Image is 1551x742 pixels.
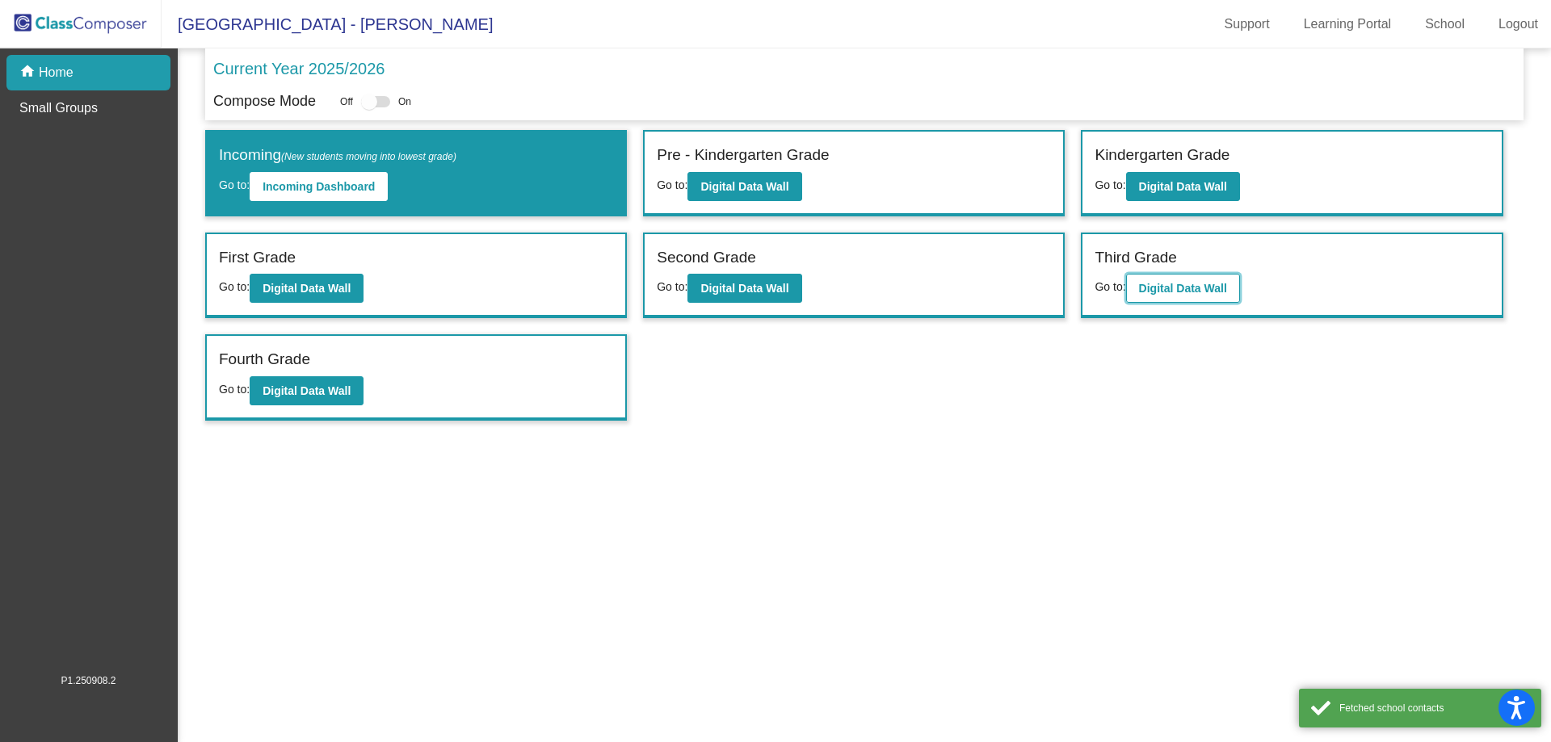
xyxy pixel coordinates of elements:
span: Go to: [219,178,250,191]
button: Digital Data Wall [250,376,364,405]
button: Digital Data Wall [687,274,801,303]
label: Incoming [219,144,456,167]
p: Home [39,63,74,82]
span: Go to: [657,280,687,293]
b: Digital Data Wall [1139,180,1227,193]
span: Go to: [219,280,250,293]
mat-icon: home [19,63,39,82]
button: Incoming Dashboard [250,172,388,201]
span: [GEOGRAPHIC_DATA] - [PERSON_NAME] [162,11,493,37]
label: Pre - Kindergarten Grade [657,144,829,167]
label: Third Grade [1095,246,1176,270]
span: Off [340,94,353,109]
label: First Grade [219,246,296,270]
a: Support [1212,11,1283,37]
b: Digital Data Wall [700,282,788,295]
p: Compose Mode [213,90,316,112]
b: Digital Data Wall [263,282,351,295]
div: Fetched school contacts [1339,701,1529,715]
label: Second Grade [657,246,756,270]
button: Digital Data Wall [1126,274,1240,303]
span: Go to: [219,383,250,396]
p: Small Groups [19,99,98,118]
a: Learning Portal [1291,11,1405,37]
span: Go to: [657,178,687,191]
label: Fourth Grade [219,348,310,371]
p: Current Year 2025/2026 [213,57,385,81]
span: On [398,94,411,109]
b: Digital Data Wall [1139,282,1227,295]
label: Kindergarten Grade [1095,144,1229,167]
b: Incoming Dashboard [263,180,375,193]
span: Go to: [1095,178,1125,191]
a: School [1412,11,1477,37]
span: (New students moving into lowest grade) [281,151,456,162]
span: Go to: [1095,280,1125,293]
a: Logout [1486,11,1551,37]
b: Digital Data Wall [263,384,351,397]
button: Digital Data Wall [1126,172,1240,201]
button: Digital Data Wall [250,274,364,303]
button: Digital Data Wall [687,172,801,201]
b: Digital Data Wall [700,180,788,193]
